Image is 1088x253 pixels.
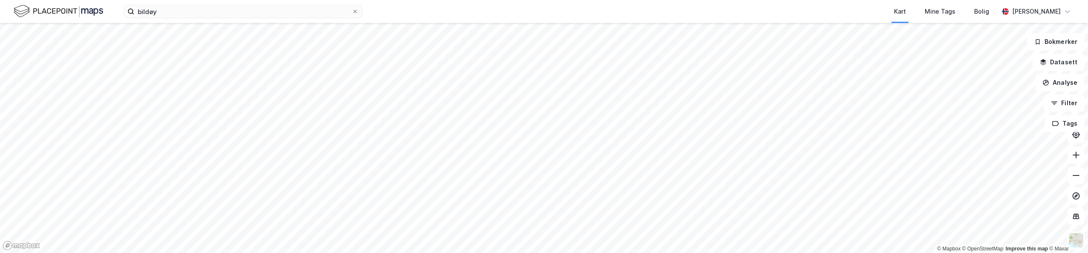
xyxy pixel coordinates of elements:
div: Kart [894,6,906,17]
a: Improve this map [1006,246,1048,252]
button: Filter [1044,95,1085,112]
a: Mapbox homepage [3,241,40,250]
button: Datasett [1033,54,1085,71]
a: Mapbox [937,246,961,252]
div: Bolig [974,6,989,17]
div: Kontrollprogram for chat [1045,212,1088,253]
a: OpenStreetMap [962,246,1004,252]
button: Analyse [1035,74,1085,91]
div: Mine Tags [925,6,955,17]
button: Tags [1045,115,1085,132]
iframe: Chat Widget [1045,212,1088,253]
button: Bokmerker [1027,33,1085,50]
input: Søk på adresse, matrikkel, gårdeiere, leietakere eller personer [134,5,352,18]
img: logo.f888ab2527a4732fd821a326f86c7f29.svg [14,4,103,19]
div: [PERSON_NAME] [1012,6,1061,17]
